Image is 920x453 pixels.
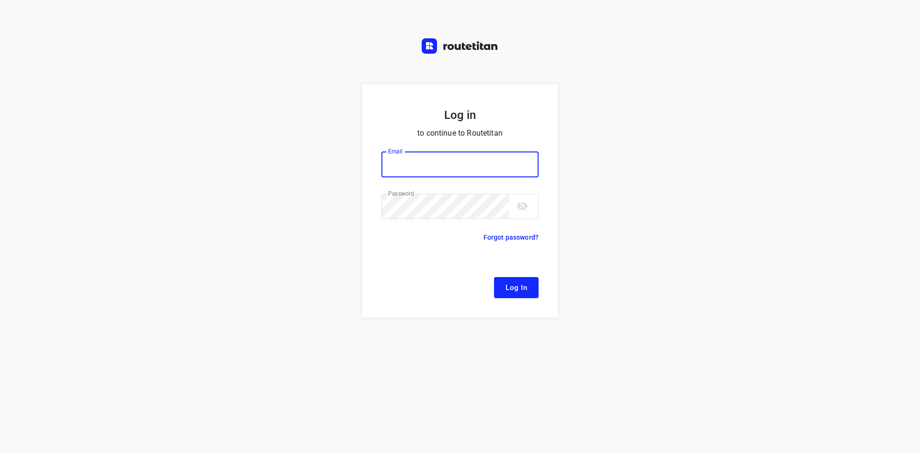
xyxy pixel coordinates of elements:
h5: Log in [381,107,539,123]
p: to continue to Routetitan [381,127,539,140]
span: Log In [506,281,527,294]
button: toggle password visibility [513,197,532,216]
button: Log In [494,277,539,298]
img: Routetitan [422,38,498,54]
p: Forgot password? [483,232,539,243]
